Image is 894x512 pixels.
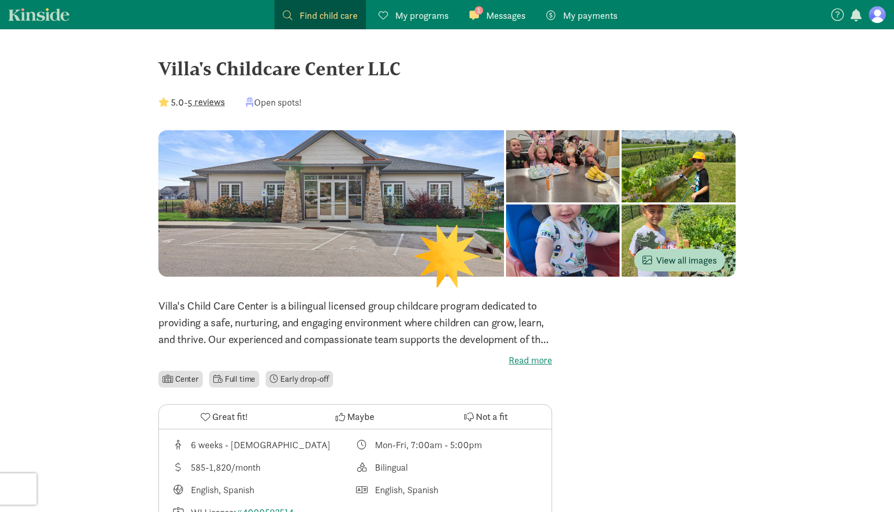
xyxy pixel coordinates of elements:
strong: 5.0 [171,96,184,108]
span: My programs [395,8,449,22]
span: Great fit! [212,409,248,424]
div: This provider's education philosophy [356,460,540,474]
button: 5 reviews [188,95,225,109]
span: Not a fit [476,409,508,424]
div: Languages taught [171,483,356,497]
div: Class schedule [356,438,540,452]
label: Read more [158,354,552,367]
button: Not a fit [421,405,552,429]
a: Kinside [8,8,70,21]
span: View all images [643,253,717,267]
div: Bilingual [375,460,408,474]
div: Villa's Childcare Center LLC [158,54,736,83]
div: English, Spanish [191,483,254,497]
span: Maybe [347,409,374,424]
div: 6 weeks - [DEMOGRAPHIC_DATA] [191,438,330,452]
button: Maybe [290,405,420,429]
div: English, Spanish [375,483,438,497]
div: Languages spoken [356,483,540,497]
div: Mon-Fri, 7:00am - 5:00pm [375,438,482,452]
div: Average tuition for this program [171,460,356,474]
li: Early drop-off [266,371,333,388]
li: Full time [209,371,259,388]
div: Open spots! [246,95,302,109]
div: 585-1,820/month [191,460,260,474]
button: Great fit! [159,405,290,429]
p: Villa's Child Care Center is a bilingual licensed group childcare program dedicated to providing ... [158,298,552,348]
li: Center [158,371,203,388]
span: My payments [563,8,617,22]
button: View all images [634,249,725,271]
span: 1 [475,6,483,15]
div: Age range for children that this provider cares for [171,438,356,452]
div: - [158,95,225,109]
span: Find child care [300,8,358,22]
span: Messages [486,8,525,22]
